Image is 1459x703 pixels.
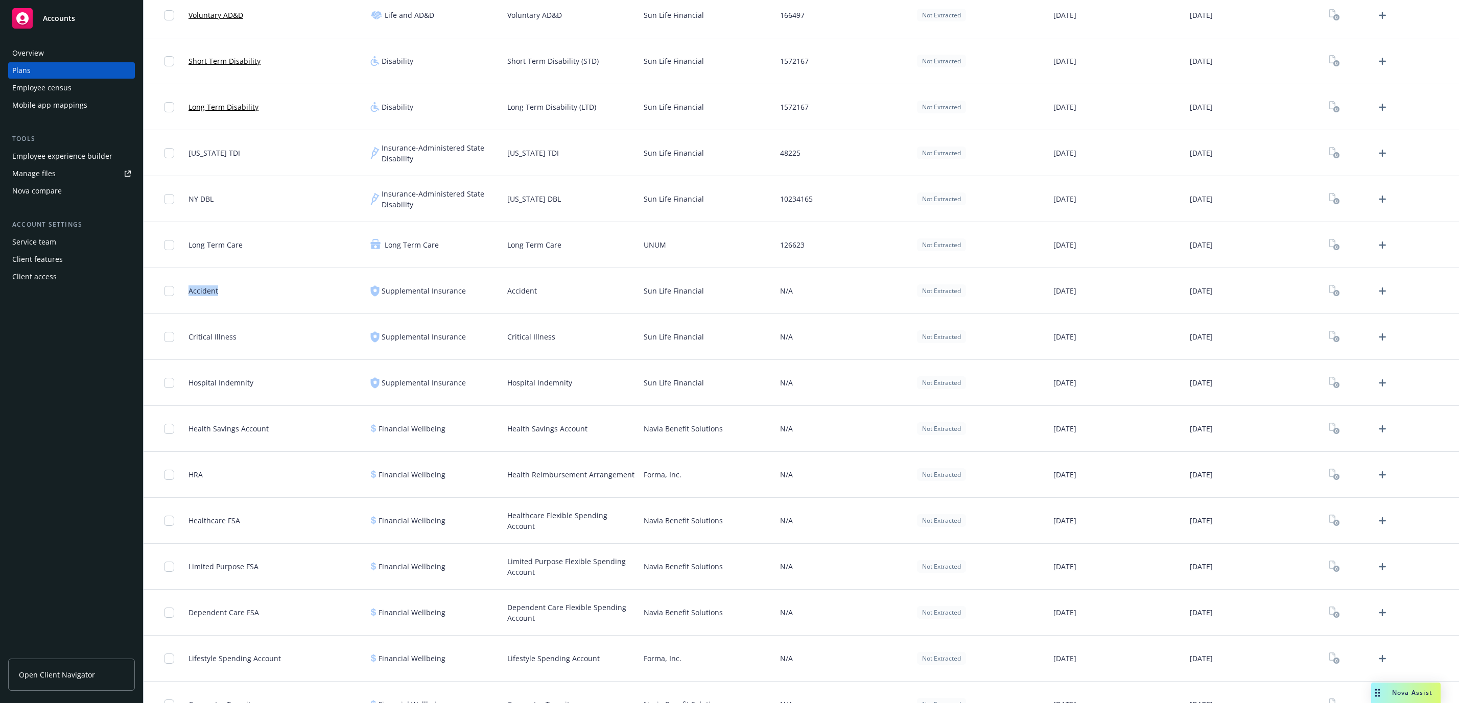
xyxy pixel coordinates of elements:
[780,148,801,158] span: 48225
[507,193,561,204] span: [US_STATE] DBL
[1327,191,1343,207] a: View Plan Documents
[1327,53,1343,69] a: View Plan Documents
[164,240,174,250] input: Toggle Row Selected
[1053,653,1076,664] span: [DATE]
[12,148,112,164] div: Employee experience builder
[8,134,135,144] div: Tools
[917,192,966,205] div: Not Extracted
[1374,467,1391,483] a: Upload Plan Documents
[379,423,445,434] span: Financial Wellbeing
[1053,377,1076,388] span: [DATE]
[1190,561,1213,572] span: [DATE]
[1327,7,1343,23] a: View Plan Documents
[1053,561,1076,572] span: [DATE]
[12,62,31,79] div: Plans
[644,56,704,66] span: Sun Life Financial
[507,102,596,112] span: Long Term Disability (LTD)
[1053,102,1076,112] span: [DATE]
[164,516,174,526] input: Toggle Row Selected
[43,14,75,22] span: Accounts
[917,560,966,573] div: Not Extracted
[644,285,704,296] span: Sun Life Financial
[644,239,666,250] span: UNUM
[164,470,174,480] input: Toggle Row Selected
[1327,329,1343,345] a: View Plan Documents
[917,284,966,297] div: Not Extracted
[164,424,174,434] input: Toggle Row Selected
[379,515,445,526] span: Financial Wellbeing
[780,10,805,20] span: 166497
[189,331,237,342] span: Critical Illness
[19,669,95,680] span: Open Client Navigator
[780,285,793,296] span: N/A
[1190,469,1213,480] span: [DATE]
[1374,7,1391,23] a: Upload Plan Documents
[1190,331,1213,342] span: [DATE]
[164,10,174,20] input: Toggle Row Selected
[1371,683,1441,703] button: Nova Assist
[507,469,634,480] span: Health Reimbursement Arrangement
[644,10,704,20] span: Sun Life Financial
[1053,607,1076,618] span: [DATE]
[644,561,723,572] span: Navia Benefit Solutions
[1190,653,1213,664] span: [DATE]
[644,515,723,526] span: Navia Benefit Solutions
[164,332,174,342] input: Toggle Row Selected
[189,193,214,204] span: NY DBL
[164,102,174,112] input: Toggle Row Selected
[8,97,135,113] a: Mobile app mappings
[1371,683,1384,703] div: Drag to move
[1053,239,1076,250] span: [DATE]
[382,188,499,210] span: Insurance-Administered State Disability
[507,10,562,20] span: Voluntary AD&D
[507,285,537,296] span: Accident
[189,148,240,158] span: [US_STATE] TDI
[382,56,413,66] span: Disability
[1374,650,1391,667] a: Upload Plan Documents
[382,285,466,296] span: Supplemental Insurance
[1053,56,1076,66] span: [DATE]
[1327,559,1343,575] a: View Plan Documents
[189,239,243,250] span: Long Term Care
[507,56,599,66] span: Short Term Disability (STD)
[8,183,135,199] a: Nova compare
[8,234,135,250] a: Service team
[164,56,174,66] input: Toggle Row Selected
[164,148,174,158] input: Toggle Row Selected
[379,469,445,480] span: Financial Wellbeing
[780,423,793,434] span: N/A
[8,165,135,182] a: Manage files
[644,102,704,112] span: Sun Life Financial
[8,80,135,96] a: Employee census
[1190,239,1213,250] span: [DATE]
[917,101,966,113] div: Not Extracted
[917,55,966,67] div: Not Extracted
[12,165,56,182] div: Manage files
[1053,331,1076,342] span: [DATE]
[1327,375,1343,391] a: View Plan Documents
[780,239,805,250] span: 126623
[382,377,466,388] span: Supplemental Insurance
[1327,99,1343,115] a: View Plan Documents
[12,234,56,250] div: Service team
[917,9,966,21] div: Not Extracted
[189,377,253,388] span: Hospital Indemnity
[164,194,174,204] input: Toggle Row Selected
[8,251,135,268] a: Client features
[12,97,87,113] div: Mobile app mappings
[164,286,174,296] input: Toggle Row Selected
[382,102,413,112] span: Disability
[917,652,966,665] div: Not Extracted
[1190,607,1213,618] span: [DATE]
[917,514,966,527] div: Not Extracted
[644,148,704,158] span: Sun Life Financial
[1327,145,1343,161] a: View Plan Documents
[780,515,793,526] span: N/A
[164,378,174,388] input: Toggle Row Selected
[1327,604,1343,621] a: View Plan Documents
[1053,10,1076,20] span: [DATE]
[1053,193,1076,204] span: [DATE]
[917,330,966,343] div: Not Extracted
[12,269,57,285] div: Client access
[1374,559,1391,575] a: Upload Plan Documents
